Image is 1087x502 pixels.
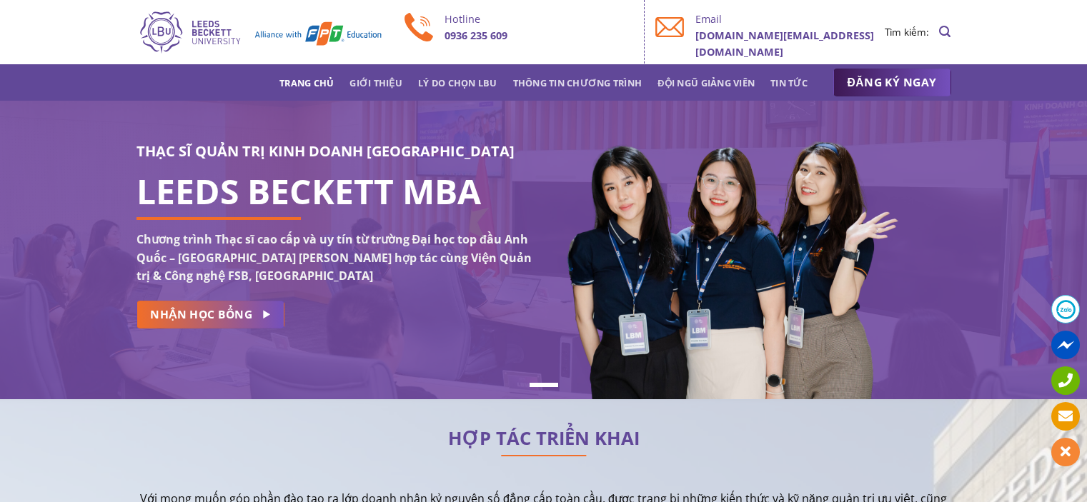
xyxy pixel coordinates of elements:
a: Tin tức [770,70,808,96]
strong: Chương trình Thạc sĩ cao cấp và uy tín từ trường Đại học top đầu Anh Quốc – [GEOGRAPHIC_DATA] [PE... [137,231,532,283]
a: NHẬN HỌC BỔNG [137,301,284,328]
a: Thông tin chương trình [513,70,642,96]
span: ĐĂNG KÝ NGAY [848,74,937,91]
li: Tìm kiếm: [885,24,929,40]
p: Hotline [445,11,634,27]
a: Đội ngũ giảng viên [657,70,755,96]
a: ĐĂNG KÝ NGAY [833,69,951,97]
h3: THẠC SĨ QUẢN TRỊ KINH DOANH [GEOGRAPHIC_DATA] [137,140,533,163]
a: Giới thiệu [349,70,402,96]
a: Search [939,18,950,46]
span: NHẬN HỌC BỔNG [150,306,252,323]
b: 0936 235 609 [445,29,507,42]
p: Email [695,11,885,27]
h1: LEEDS BECKETT MBA [137,183,533,200]
a: Trang chủ [279,70,334,96]
b: [DOMAIN_NAME][EMAIL_ADDRESS][DOMAIN_NAME] [695,29,874,59]
a: Lý do chọn LBU [418,70,497,96]
img: line-lbu.jpg [501,455,587,456]
li: Page dot 1 [530,383,558,387]
img: Thạc sĩ Quản trị kinh doanh Quốc tế [137,9,383,55]
h2: HỢP TÁC TRIỂN KHAI [137,431,951,446]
